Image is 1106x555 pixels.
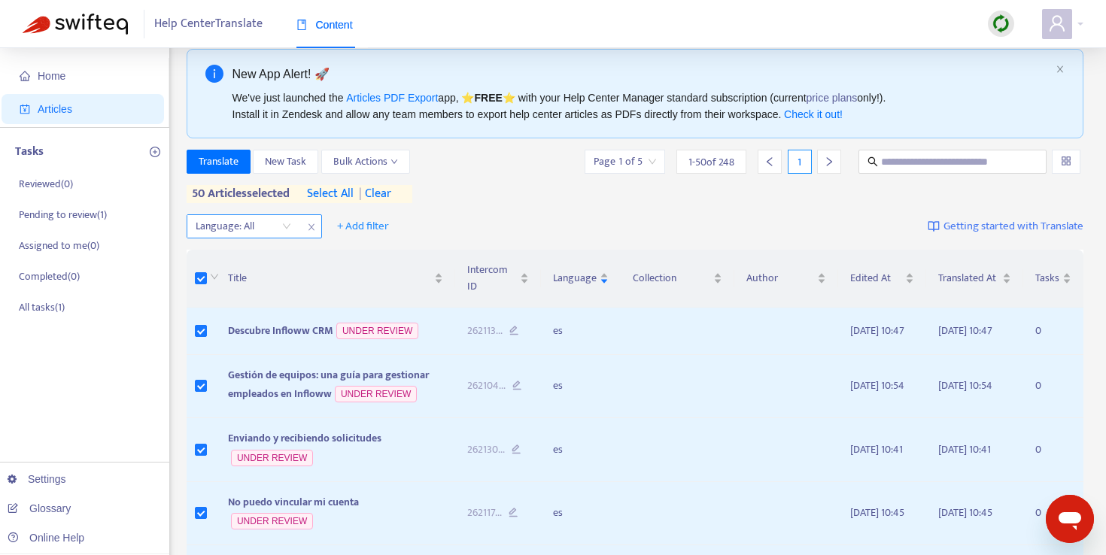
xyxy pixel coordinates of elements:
[938,504,992,521] span: [DATE] 10:45
[228,322,333,339] span: Descubre Infloww CRM
[265,153,306,170] span: New Task
[938,441,991,458] span: [DATE] 10:41
[1023,418,1083,482] td: 0
[354,185,391,203] span: clear
[541,308,621,355] td: es
[824,156,834,167] span: right
[850,377,904,394] span: [DATE] 10:54
[467,441,505,458] span: 262130 ...
[633,270,710,287] span: Collection
[746,270,815,287] span: Author
[38,70,65,82] span: Home
[850,441,903,458] span: [DATE] 10:41
[541,418,621,482] td: es
[231,450,313,466] span: UNDER REVIEW
[20,71,30,81] span: home
[150,147,160,157] span: plus-circle
[228,429,381,447] span: Enviando y recibiendo solicitudes
[232,89,1050,123] div: We've just launched the app, ⭐ ⭐️ with your Help Center Manager standard subscription (current on...
[333,153,398,170] span: Bulk Actions
[1035,270,1059,287] span: Tasks
[1023,355,1083,419] td: 0
[359,183,362,204] span: |
[187,185,290,203] span: 50 articles selected
[19,299,65,315] p: All tasks ( 1 )
[764,156,775,167] span: left
[850,504,904,521] span: [DATE] 10:45
[938,322,992,339] span: [DATE] 10:47
[23,14,128,35] img: Swifteq
[467,378,506,394] span: 262104 ...
[928,214,1083,238] a: Getting started with Translate
[8,502,71,514] a: Glossary
[296,20,307,30] span: book
[938,270,999,287] span: Translated At
[867,156,878,167] span: search
[307,185,354,203] span: select all
[346,92,438,104] a: Articles PDF Export
[938,377,992,394] span: [DATE] 10:54
[187,150,251,174] button: Translate
[216,250,455,308] th: Title
[15,143,44,161] p: Tasks
[1023,482,1083,546] td: 0
[992,14,1010,33] img: sync.dc5367851b00ba804db3.png
[850,270,902,287] span: Edited At
[541,355,621,419] td: es
[8,473,66,485] a: Settings
[335,386,417,402] span: UNDER REVIEW
[926,250,1023,308] th: Translated At
[467,323,503,339] span: 262113 ...
[943,218,1083,235] span: Getting started with Translate
[231,513,313,529] span: UNDER REVIEW
[1056,65,1065,74] button: close
[553,270,597,287] span: Language
[688,154,734,170] span: 1 - 50 of 248
[326,214,400,238] button: + Add filter
[205,65,223,83] span: info-circle
[228,270,431,287] span: Title
[19,176,73,192] p: Reviewed ( 0 )
[199,153,239,170] span: Translate
[19,268,80,284] p: Completed ( 0 )
[253,150,318,174] button: New Task
[296,19,353,31] span: Content
[467,505,502,521] span: 262117 ...
[621,250,734,308] th: Collection
[474,92,502,104] b: FREE
[20,104,30,114] span: account-book
[850,322,904,339] span: [DATE] 10:47
[807,92,858,104] a: price plans
[336,323,418,339] span: UNDER REVIEW
[228,493,359,511] span: No puedo vincular mi cuenta
[734,250,839,308] th: Author
[154,10,263,38] span: Help Center Translate
[1023,308,1083,355] td: 0
[232,65,1050,83] div: New App Alert! 🚀
[8,532,84,544] a: Online Help
[838,250,926,308] th: Edited At
[455,250,541,308] th: Intercom ID
[38,103,72,115] span: Articles
[19,238,99,253] p: Assigned to me ( 0 )
[19,207,107,223] p: Pending to review ( 1 )
[337,217,389,235] span: + Add filter
[228,366,429,403] span: Gestión de equipos: una guía para gestionar empleados en Infloww
[302,218,321,236] span: close
[390,158,398,165] span: down
[321,150,410,174] button: Bulk Actionsdown
[784,108,843,120] a: Check it out!
[1023,250,1083,308] th: Tasks
[928,220,940,232] img: image-link
[467,262,517,295] span: Intercom ID
[788,150,812,174] div: 1
[541,482,621,546] td: es
[1046,495,1094,543] iframe: Button to launch messaging window
[210,272,219,281] span: down
[1048,14,1066,32] span: user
